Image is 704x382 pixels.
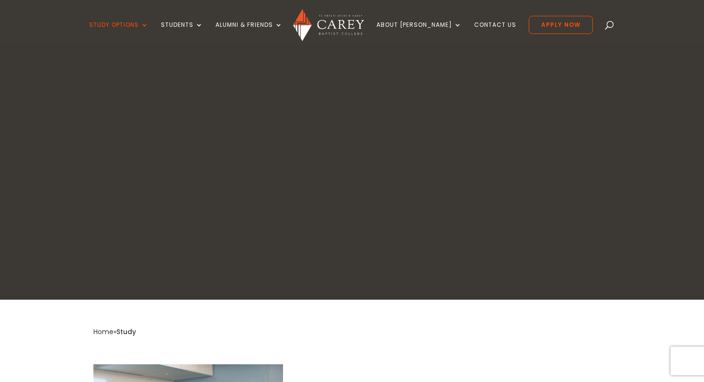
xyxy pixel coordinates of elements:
[116,327,136,337] span: Study
[216,22,283,44] a: Alumni & Friends
[474,22,516,44] a: Contact Us
[93,327,136,337] span: »
[89,22,148,44] a: Study Options
[376,22,462,44] a: About [PERSON_NAME]
[293,9,363,41] img: Carey Baptist College
[529,16,593,34] a: Apply Now
[93,327,114,337] a: Home
[161,22,203,44] a: Students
